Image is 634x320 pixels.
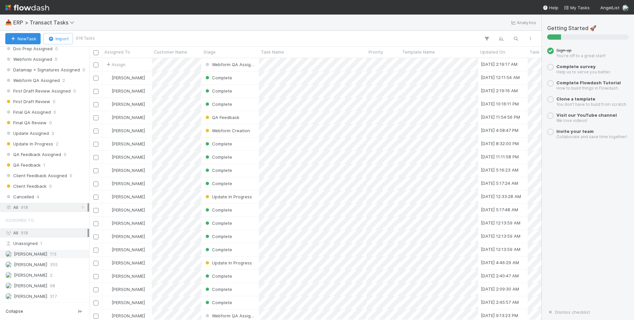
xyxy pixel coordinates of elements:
[105,300,111,305] img: avatar_ec9c1780-91d7-48bb-898e-5f40cebd5ff8.png
[6,308,23,314] span: Collapse
[481,140,519,147] div: [DATE] 8:32:00 PM
[112,115,145,120] span: [PERSON_NAME]
[5,239,88,248] div: Unassigned
[556,96,595,101] a: Clone a template
[105,193,145,200] div: [PERSON_NAME]
[204,207,232,213] div: Complete
[105,114,145,121] div: [PERSON_NAME]
[93,314,98,319] input: Toggle Row Selected
[112,247,145,252] span: [PERSON_NAME]
[112,194,145,199] span: [PERSON_NAME]
[5,140,53,148] span: Update In Progress
[14,251,47,257] span: [PERSON_NAME]
[53,108,56,116] span: 0
[93,62,98,67] input: Toggle Row Selected
[402,49,435,55] span: Template Name
[105,168,111,173] img: avatar_ef15843f-6fde-4057-917e-3fb236f438ca.png
[93,89,98,94] input: Toggle Row Selected
[50,250,56,258] span: 113
[204,273,232,279] span: Complete
[556,53,606,58] small: You’re off to a great start!
[93,274,98,279] input: Toggle Row Selected
[204,260,252,265] span: Update In Progress
[204,246,232,253] div: Complete
[93,155,98,160] input: Toggle Row Selected
[105,75,111,80] img: avatar_ef15843f-6fde-4057-917e-3fb236f438ca.png
[622,5,629,11] img: avatar_11833ecc-818b-4748-aee0-9d6cf8466369.png
[93,261,98,266] input: Toggle Row Selected
[64,150,66,159] span: 0
[5,282,12,289] img: avatar_f5fedbe2-3a45-46b0-b9bb-d3935edf1c24.png
[93,115,98,120] input: Toggle Row Selected
[5,33,41,44] button: NewTask
[105,299,145,306] div: [PERSON_NAME]
[105,247,111,252] img: avatar_ef15843f-6fde-4057-917e-3fb236f438ca.png
[556,118,587,123] small: We love videos!
[204,247,232,252] span: Complete
[105,61,125,68] div: Assign
[556,48,572,53] span: Sign up
[112,181,145,186] span: [PERSON_NAME]
[93,50,98,55] input: Toggle All Rows Selected
[481,259,519,266] div: [DATE] 4:46:29 AM
[5,214,34,227] span: Assigned To
[105,207,111,213] img: avatar_ef15843f-6fde-4057-917e-3fb236f438ca.png
[70,172,72,180] span: 0
[93,142,98,147] input: Toggle Row Selected
[204,287,232,292] span: Complete
[14,272,47,278] span: [PERSON_NAME]
[204,101,232,107] div: Complete
[50,271,53,279] span: 2
[105,246,145,253] div: [PERSON_NAME]
[556,112,617,118] a: Visit our YouTube channel
[204,62,259,67] span: Webform QA Assigned
[105,234,111,239] img: avatar_11833ecc-818b-4748-aee0-9d6cf8466369.png
[105,101,145,107] div: [PERSON_NAME]
[105,154,145,160] div: [PERSON_NAME]
[204,299,232,306] div: Complete
[204,207,232,213] span: Complete
[154,49,187,55] span: Customer Name
[50,292,57,300] span: 317
[204,167,232,174] div: Complete
[530,49,551,55] span: Task Type
[556,102,627,107] small: You don’t have to build from scratch.
[14,283,47,288] span: [PERSON_NAME]
[547,309,590,315] a: Dismiss checklist
[564,4,590,11] a: My Tasks
[105,127,145,134] div: [PERSON_NAME]
[112,128,145,133] span: [PERSON_NAME]
[481,127,518,134] div: [DATE] 4:58:47 PM
[5,87,71,95] span: First Draft Review Assigned
[112,220,145,226] span: [PERSON_NAME]
[105,154,111,160] img: avatar_ec9c1780-91d7-48bb-898e-5f40cebd5ff8.png
[5,55,52,63] span: Webform Assigned
[204,114,239,121] div: QA Feedback
[600,5,619,10] span: AngelList
[204,300,232,305] span: Complete
[93,300,98,305] input: Toggle Row Selected
[510,19,536,26] a: Analytics
[105,115,111,120] img: avatar_ef15843f-6fde-4057-917e-3fb236f438ca.png
[93,195,98,200] input: Toggle Row Selected
[204,181,232,186] span: Complete
[564,5,590,10] span: My Tasks
[481,153,519,160] div: [DATE] 11:11:58 PM
[204,234,232,239] span: Complete
[105,101,111,107] img: avatar_ec9c1780-91d7-48bb-898e-5f40cebd5ff8.png
[481,286,519,292] div: [DATE] 2:09:30 AM
[83,66,85,74] span: 0
[5,45,53,53] span: Doc Prep Assigned
[481,180,518,186] div: [DATE] 5:17:24 AM
[556,134,627,139] small: Collaborate and save time together!
[556,69,611,74] small: Help us to serve you better.
[112,141,145,146] span: [PERSON_NAME]
[481,87,518,94] div: [DATE] 2:19:16 AM
[204,88,232,94] span: Complete
[112,234,145,239] span: [PERSON_NAME]
[93,102,98,107] input: Toggle Row Selected
[204,260,252,266] div: Update In Progress
[5,172,67,180] span: Client Feedback Assigned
